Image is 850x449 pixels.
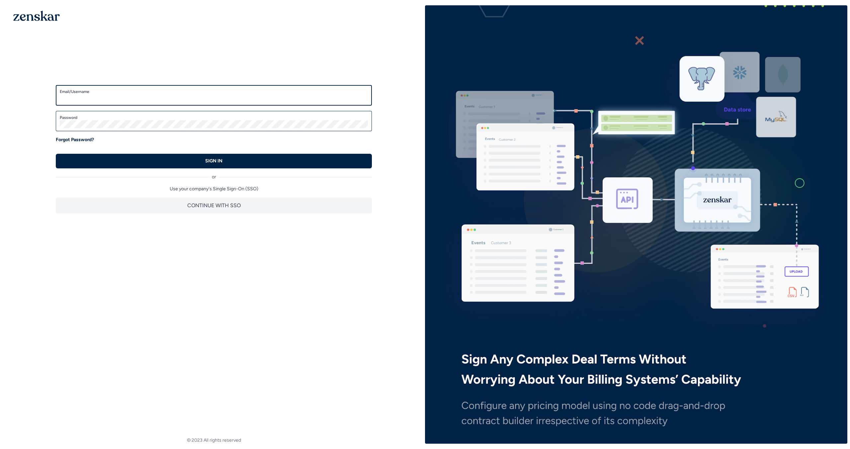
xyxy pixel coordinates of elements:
[56,198,372,214] button: CONTINUE WITH SSO
[56,186,372,192] p: Use your company's Single Sign-On (SSO)
[56,154,372,168] button: SIGN IN
[205,158,222,164] p: SIGN IN
[60,115,368,120] label: Password
[13,11,60,21] img: 1OGAJ2xQqyY4LXKgY66KYq0eOWRCkrZdAb3gUhuVAqdWPZE9SRJmCz+oDMSn4zDLXe31Ii730ItAGKgCKgCCgCikA4Av8PJUP...
[56,136,94,143] a: Forgot Password?
[60,89,368,94] label: Email/Username
[56,168,372,180] div: or
[3,437,425,444] footer: © 2023 All rights reserved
